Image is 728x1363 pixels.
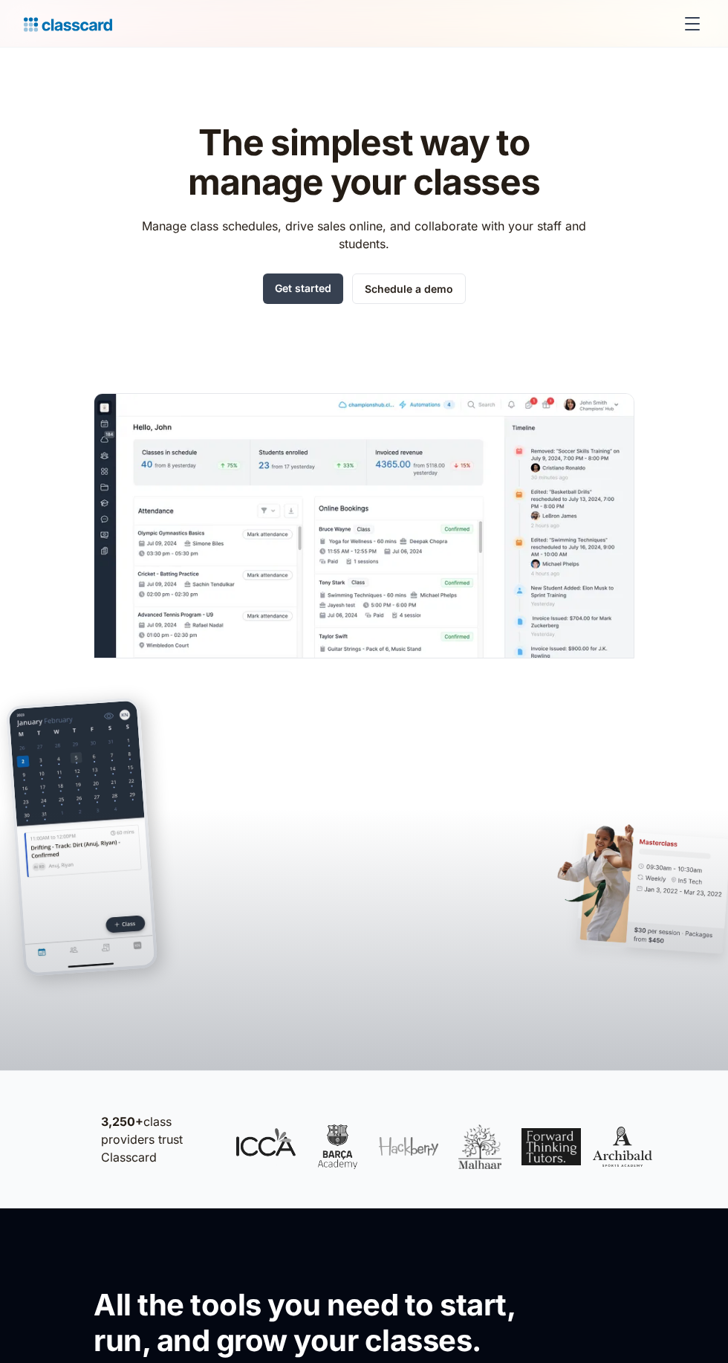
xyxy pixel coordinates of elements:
a: Schedule a demo [352,273,466,304]
h2: All the tools you need to start, run, and grow your classes. [94,1287,565,1359]
p: class providers trust Classcard [101,1113,221,1166]
h1: The simplest way to manage your classes [129,123,600,202]
a: home [24,13,112,34]
a: Get started [263,273,343,304]
strong: 3,250+ [101,1114,143,1129]
div: menu [675,6,704,42]
p: Manage class schedules, drive sales online, and collaborate with your staff and students. [129,217,600,253]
